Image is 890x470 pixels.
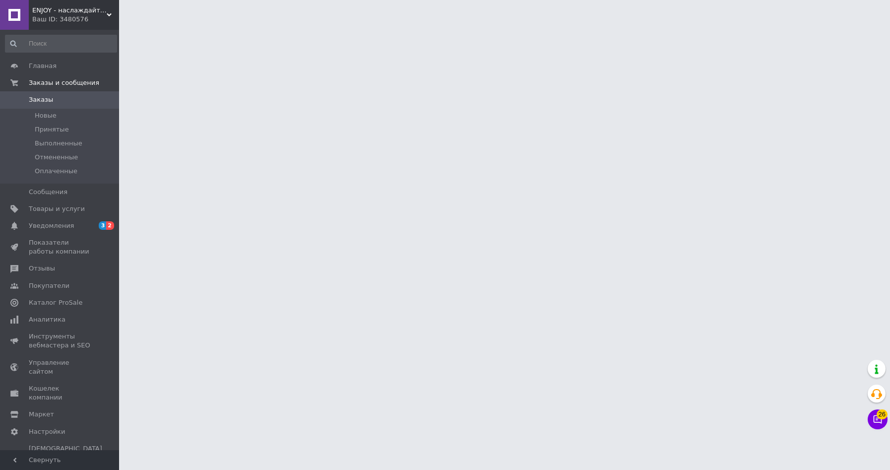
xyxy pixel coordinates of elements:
[29,298,82,307] span: Каталог ProSale
[29,358,92,376] span: Управление сайтом
[29,332,92,350] span: Инструменты вебмастера и SEO
[29,264,55,273] span: Отзывы
[29,62,57,70] span: Главная
[29,188,67,197] span: Сообщения
[29,410,54,419] span: Маркет
[32,6,107,15] span: ENJOY - наслаждайтесь покупками вместе с нами!
[106,221,114,230] span: 2
[29,204,85,213] span: Товары и услуги
[29,221,74,230] span: Уведомления
[29,238,92,256] span: Показатели работы компании
[35,125,69,134] span: Принятые
[29,78,99,87] span: Заказы и сообщения
[32,15,119,24] div: Ваш ID: 3480576
[35,139,82,148] span: Выполненные
[35,167,77,176] span: Оплаченные
[29,384,92,402] span: Кошелек компании
[29,95,53,104] span: Заказы
[29,315,65,324] span: Аналитика
[877,407,888,417] span: 26
[29,427,65,436] span: Настройки
[5,35,117,53] input: Поиск
[99,221,107,230] span: 3
[29,281,69,290] span: Покупатели
[35,153,78,162] span: Отмененные
[35,111,57,120] span: Новые
[868,409,888,429] button: Чат с покупателем26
